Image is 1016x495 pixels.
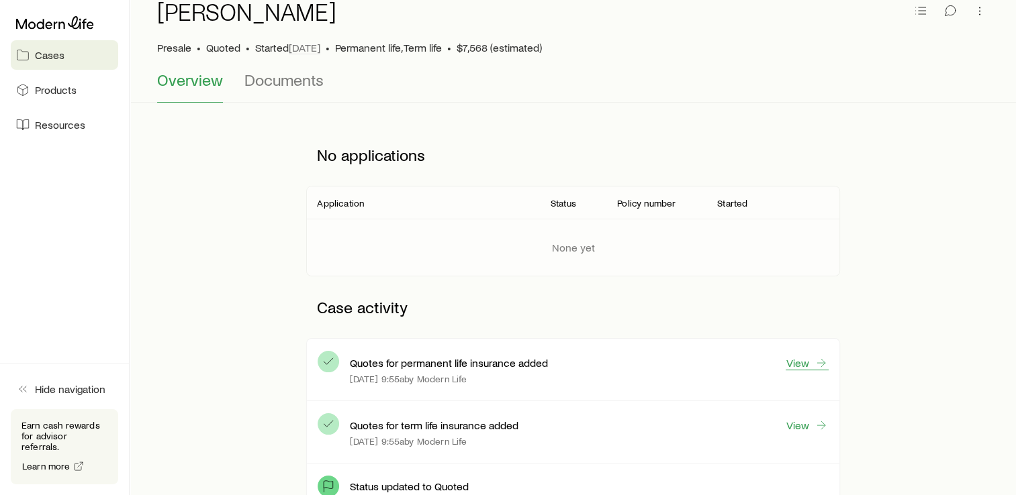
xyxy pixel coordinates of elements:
span: Hide navigation [35,382,105,396]
a: Resources [11,110,118,140]
span: Overview [157,70,223,89]
p: [DATE] 9:55a by Modern Life [350,374,467,384]
p: Presale [157,41,191,54]
span: • [197,41,201,54]
p: Policy number [617,198,676,209]
span: • [246,41,250,54]
span: $7,568 (estimated) [457,41,542,54]
p: None yet [552,241,595,254]
p: Case activity [306,287,839,327]
button: Hide navigation [11,374,118,404]
div: Case details tabs [157,70,989,103]
a: View [786,355,829,370]
span: Learn more [22,461,71,471]
a: View [786,418,829,433]
p: Started [717,198,747,209]
p: Started [255,41,320,54]
span: Permanent life, Term life [335,41,442,54]
span: Products [35,83,77,97]
span: Documents [244,70,324,89]
p: Status updated to Quoted [350,480,469,493]
div: Earn cash rewards for advisor referrals.Learn more [11,409,118,484]
p: Earn cash rewards for advisor referrals. [21,420,107,452]
p: Quotes for term life insurance added [350,419,518,432]
span: Resources [35,118,85,131]
a: Cases [11,40,118,70]
p: [DATE] 9:55a by Modern Life [350,436,467,447]
p: No applications [306,135,839,175]
span: • [326,41,330,54]
span: [DATE] [289,41,320,54]
span: Quoted [206,41,240,54]
span: • [447,41,451,54]
a: Products [11,75,118,105]
p: Status [551,198,576,209]
p: Quotes for permanent life insurance added [350,356,548,370]
span: Cases [35,48,64,62]
p: Application [317,198,364,209]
